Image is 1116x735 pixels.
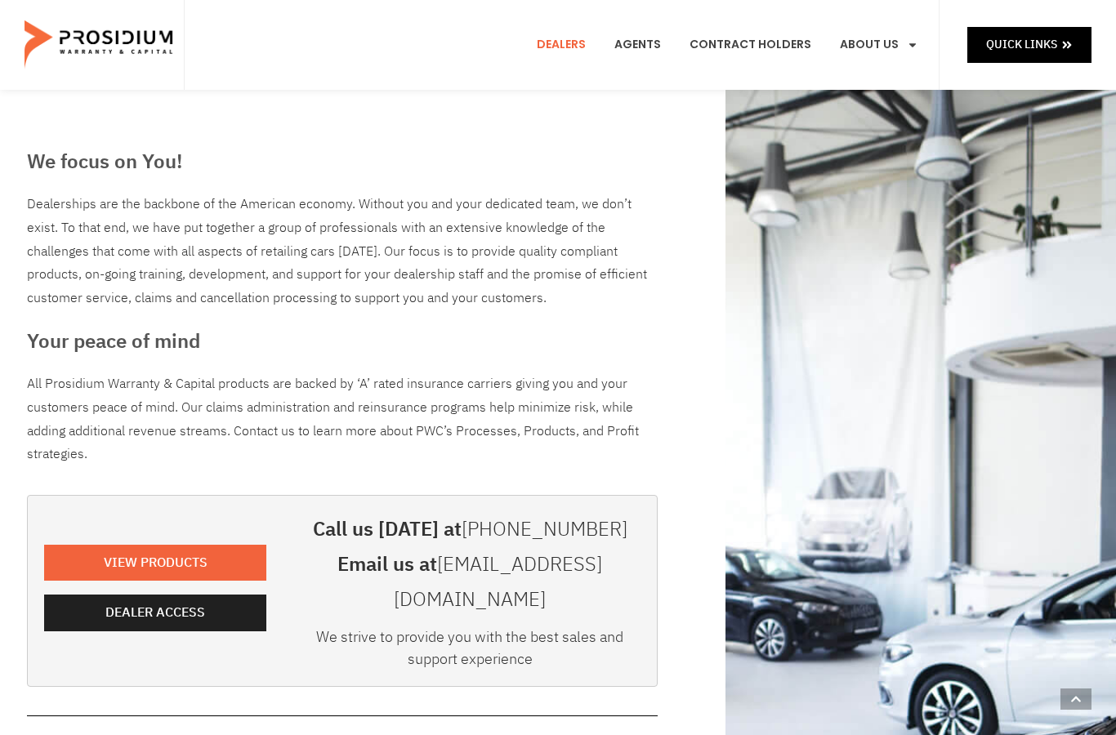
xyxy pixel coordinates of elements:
[44,545,266,581] a: View Products
[299,512,641,547] h3: Call us [DATE] at
[299,626,641,678] div: We strive to provide you with the best sales and support experience
[105,601,205,625] span: Dealer Access
[104,551,208,575] span: View Products
[967,27,1091,62] a: Quick Links
[27,193,658,310] div: Dealerships are the backbone of the American economy. Without you and your dedicated team, we don...
[299,547,641,617] h3: Email us at
[986,34,1057,55] span: Quick Links
[828,15,931,75] a: About Us
[394,550,602,614] a: [EMAIL_ADDRESS][DOMAIN_NAME]
[27,147,658,176] h3: We focus on You!
[525,15,931,75] nav: Menu
[602,15,673,75] a: Agents
[525,15,598,75] a: Dealers
[27,327,658,356] h3: Your peace of mind
[462,514,627,544] a: [PHONE_NUMBER]
[44,595,266,631] a: Dealer Access
[677,15,824,75] a: Contract Holders
[27,372,658,466] p: All Prosidium Warranty & Capital products are backed by ‘A’ rated insurance carriers giving you a...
